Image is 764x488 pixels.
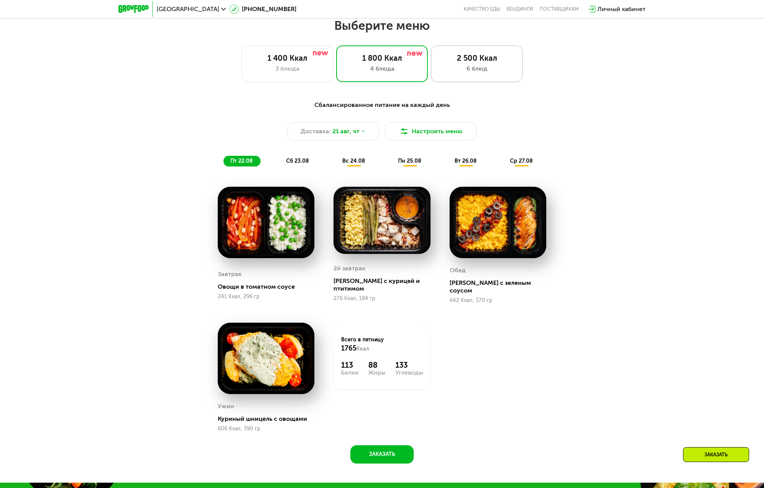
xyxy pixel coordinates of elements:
div: Завтрак [218,268,242,280]
span: вс 24.08 [342,158,365,164]
div: [PERSON_NAME] с курицей и птитимом [333,277,436,292]
div: 3 блюда [249,64,325,73]
div: Куриный шницель с овощами [218,415,320,423]
div: 276 Ккал, 184 гр [333,296,430,302]
h2: Выберите меню [24,18,740,33]
div: Углеводы [395,370,423,376]
span: Доставка: [301,127,331,136]
span: пн 25.08 [398,158,421,164]
div: 4 блюда [344,64,420,73]
span: вт 26.08 [455,158,477,164]
div: Заказать [683,447,749,462]
div: 88 [368,360,385,370]
span: ср 27.08 [510,158,533,164]
div: 241 Ккал, 296 гр [218,294,314,300]
div: 2 500 Ккал [439,53,515,63]
div: 1 800 Ккал [344,53,420,63]
div: 642 Ккал, 370 гр [450,297,546,304]
div: 6 блюд [439,64,515,73]
a: Качество еды [464,6,500,12]
div: Жиры [368,370,385,376]
div: 606 Ккал, 390 гр [218,426,314,432]
div: 1 400 Ккал [249,53,325,63]
div: поставщикам [539,6,579,12]
button: Настроить меню [385,122,477,141]
div: 2й завтрак [333,263,366,274]
span: 21 авг, чт [332,127,359,136]
div: Овощи в томатном соусе [218,283,320,291]
div: Белки [341,370,359,376]
div: 133 [395,360,423,370]
div: Личный кабинет [597,5,646,14]
span: Ккал [356,346,369,352]
span: 1765 [341,344,356,352]
button: Заказать [350,445,414,464]
div: [PERSON_NAME] с зеленым соусом [450,279,552,294]
a: Вендинги [507,6,533,12]
div: 113 [341,360,359,370]
div: Ужин [218,401,234,412]
a: [PHONE_NUMBER] [230,5,296,14]
div: Всего в пятницу [341,336,422,353]
span: пт 22.08 [230,158,253,164]
div: Сбалансированное питание на каждый день [156,100,608,110]
span: сб 23.08 [286,158,309,164]
div: Обед [450,265,466,276]
span: [GEOGRAPHIC_DATA] [157,6,219,12]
